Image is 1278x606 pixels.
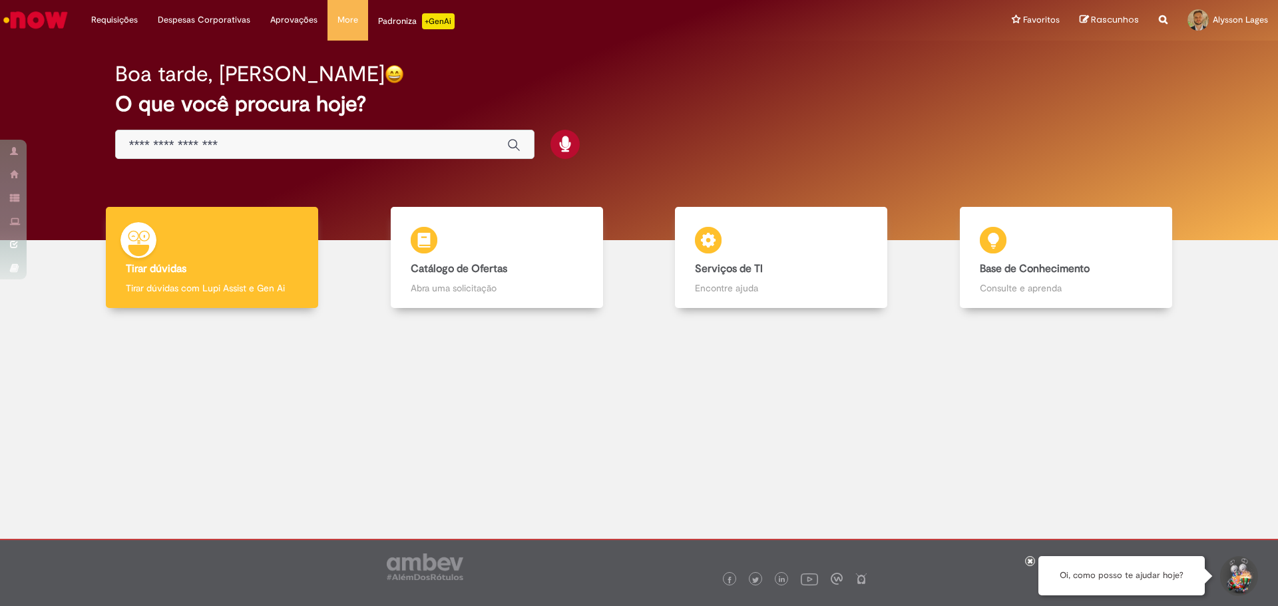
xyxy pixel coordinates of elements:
a: Tirar dúvidas Tirar dúvidas com Lupi Assist e Gen Ai [70,207,355,309]
img: ServiceNow [1,7,70,33]
b: Tirar dúvidas [126,262,186,275]
img: logo_footer_naosei.png [855,573,867,585]
img: logo_footer_twitter.png [752,577,759,583]
button: Iniciar Conversa de Suporte [1218,556,1258,596]
a: Catálogo de Ofertas Abra uma solicitação [355,207,640,309]
div: Padroniza [378,13,455,29]
b: Catálogo de Ofertas [411,262,507,275]
span: Favoritos [1023,13,1060,27]
img: logo_footer_ambev_rotulo_gray.png [387,553,463,580]
div: Oi, como posso te ajudar hoje? [1038,556,1205,595]
img: logo_footer_linkedin.png [779,576,785,584]
p: +GenAi [422,13,455,29]
span: Aprovações [270,13,318,27]
img: logo_footer_workplace.png [831,573,843,585]
img: happy-face.png [385,65,404,84]
h2: O que você procura hoje? [115,92,1164,116]
span: Alysson Lages [1213,14,1268,25]
span: More [337,13,358,27]
p: Encontre ajuda [695,281,867,295]
a: Rascunhos [1080,14,1139,27]
b: Serviços de TI [695,262,763,275]
a: Serviços de TI Encontre ajuda [639,207,924,309]
b: Base de Conhecimento [980,262,1090,275]
span: Despesas Corporativas [158,13,250,27]
img: logo_footer_facebook.png [726,577,733,583]
h2: Boa tarde, [PERSON_NAME] [115,63,385,86]
a: Base de Conhecimento Consulte e aprenda [924,207,1209,309]
p: Tirar dúvidas com Lupi Assist e Gen Ai [126,281,298,295]
img: logo_footer_youtube.png [801,570,818,587]
span: Requisições [91,13,138,27]
span: Rascunhos [1091,13,1139,26]
p: Consulte e aprenda [980,281,1152,295]
p: Abra uma solicitação [411,281,583,295]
